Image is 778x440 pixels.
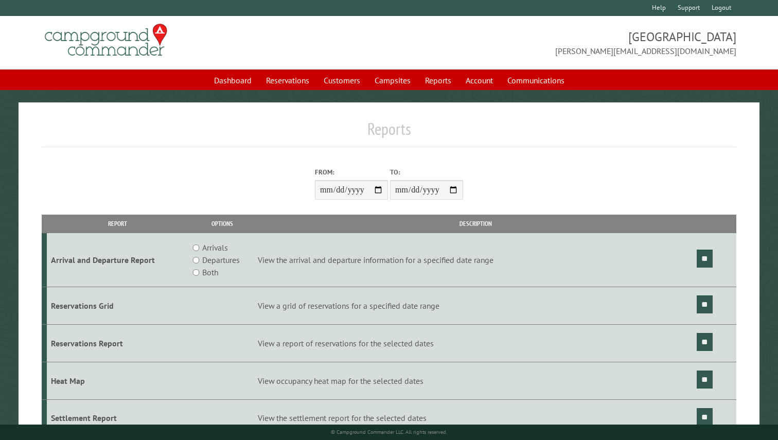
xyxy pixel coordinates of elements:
[256,362,695,399] td: View occupancy heat map for the selected dates
[368,71,417,90] a: Campsites
[501,71,571,90] a: Communications
[260,71,315,90] a: Reservations
[47,324,188,362] td: Reservations Report
[389,28,736,57] span: [GEOGRAPHIC_DATA] [PERSON_NAME][EMAIL_ADDRESS][DOMAIN_NAME]
[42,20,170,60] img: Campground Commander
[315,167,388,177] label: From:
[317,71,366,90] a: Customers
[202,241,228,254] label: Arrivals
[331,429,447,435] small: © Campground Commander LLC. All rights reserved.
[47,215,188,233] th: Report
[47,287,188,325] td: Reservations Grid
[256,215,695,233] th: Description
[47,362,188,399] td: Heat Map
[188,215,256,233] th: Options
[390,167,463,177] label: To:
[256,233,695,287] td: View the arrival and departure information for a specified date range
[47,233,188,287] td: Arrival and Departure Report
[202,254,240,266] label: Departures
[256,324,695,362] td: View a report of reservations for the selected dates
[419,71,457,90] a: Reports
[256,399,695,437] td: View the settlement report for the selected dates
[459,71,499,90] a: Account
[208,71,258,90] a: Dashboard
[202,266,218,278] label: Both
[47,399,188,437] td: Settlement Report
[42,119,736,147] h1: Reports
[256,287,695,325] td: View a grid of reservations for a specified date range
